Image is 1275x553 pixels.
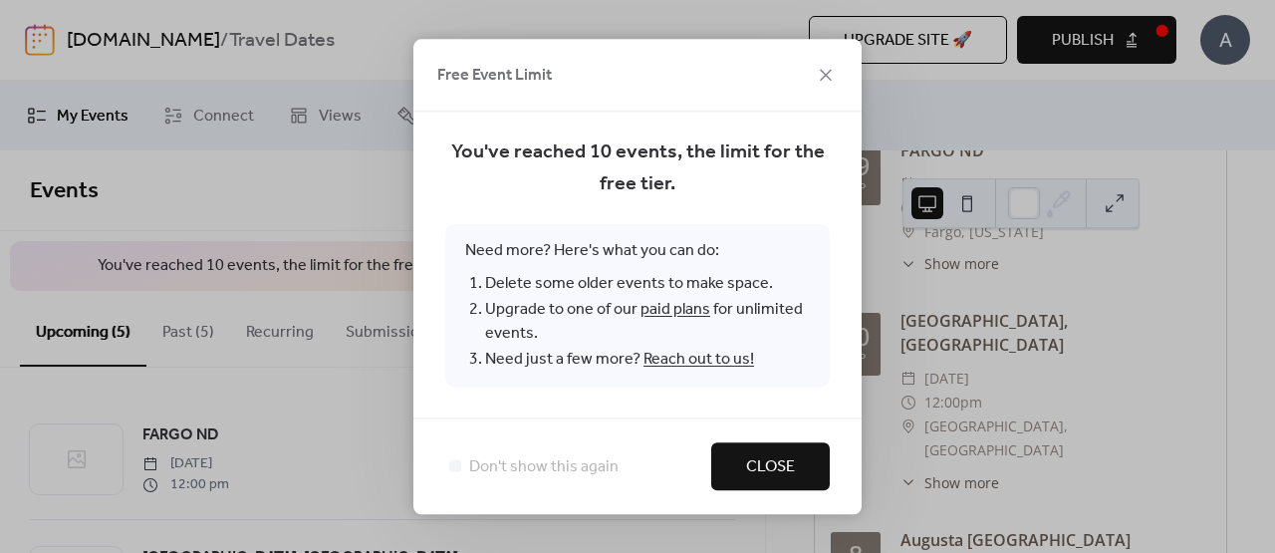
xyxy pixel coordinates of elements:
[485,297,810,347] li: Upgrade to one of our for unlimited events.
[485,271,810,297] li: Delete some older events to make space.
[469,455,619,479] span: Don't show this again
[485,347,810,373] li: Need just a few more?
[445,224,830,388] span: Need more? Here's what you can do:
[445,137,830,200] span: You've reached 10 events, the limit for the free tier.
[746,455,795,479] span: Close
[711,442,830,490] button: Close
[640,294,710,325] a: paid plans
[643,344,754,375] a: Reach out to us!
[437,64,552,88] span: Free Event Limit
